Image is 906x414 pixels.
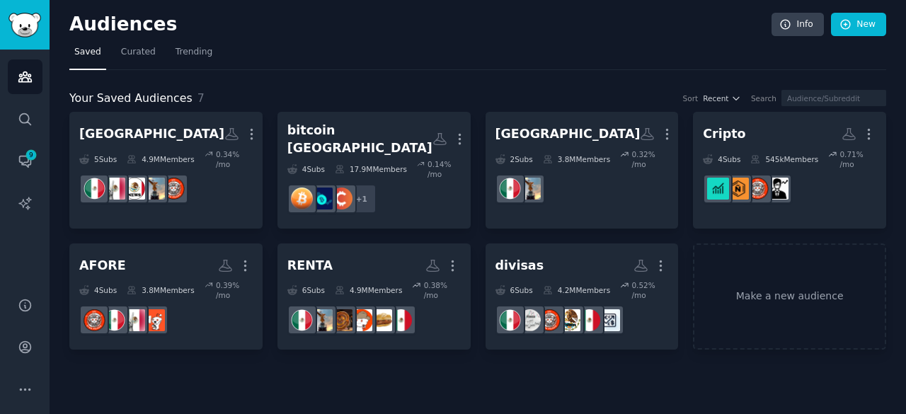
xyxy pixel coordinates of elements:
[598,309,620,331] img: Forex
[703,93,728,103] span: Recent
[291,188,313,209] img: Bitcoin
[839,149,876,169] div: 0.71 % /mo
[543,149,610,169] div: 3.8M Members
[578,309,600,331] img: ayudamexico
[69,112,263,229] a: [GEOGRAPHIC_DATA]5Subs4.9MMembers0.34% /moMexicoFinancieroMexicoCityMexico_NewsAskMexicomexico
[707,178,729,200] img: criptomoedas
[103,309,125,331] img: mexico
[287,257,333,275] div: RENTA
[767,178,789,200] img: MexicoBursatil
[631,149,668,169] div: 0.32 % /mo
[347,184,377,214] div: + 1
[519,178,541,200] img: MexicoCity
[79,149,117,169] div: 5 Sub s
[831,13,886,37] a: New
[747,178,769,200] img: MexicoFinanciero
[486,243,679,350] a: divisas6Subs4.2MMembers0.52% /moForexayudamexicomexico_politicsMexicoFinancieroForex_Latino_Clubm...
[335,280,402,300] div: 4.9M Members
[69,90,193,108] span: Your Saved Audiences
[519,309,541,331] img: Forex_Latino_Club
[631,280,668,300] div: 0.52 % /mo
[495,125,641,143] div: [GEOGRAPHIC_DATA]
[171,41,217,70] a: Trending
[703,93,741,103] button: Recent
[703,125,745,143] div: Cripto
[79,125,224,143] div: [GEOGRAPHIC_DATA]
[127,280,194,300] div: 3.8M Members
[335,159,407,179] div: 17.9M Members
[277,112,471,229] a: bitcoin [GEOGRAPHIC_DATA]4Subs17.9MMembers0.14% /mo+1CryptoCurrencybitcoinmexicoBitcoin
[750,149,818,169] div: 545k Members
[499,309,521,331] img: mexico
[287,122,432,156] div: bitcoin [GEOGRAPHIC_DATA]
[703,149,740,169] div: 4 Sub s
[103,178,125,200] img: AskMexico
[350,309,372,331] img: Monterrey
[287,280,325,300] div: 6 Sub s
[693,243,886,350] a: Make a new audience
[74,46,101,59] span: Saved
[287,159,325,179] div: 4 Sub s
[143,178,165,200] img: MexicoCity
[84,178,105,200] img: mexico
[123,178,145,200] img: Mexico_News
[428,159,461,179] div: 0.14 % /mo
[781,90,886,106] input: Audience/Subreddit
[499,178,521,200] img: mexico
[123,309,145,331] img: AskMexico
[543,280,610,300] div: 4.2M Members
[558,309,580,331] img: mexico_politics
[127,149,194,169] div: 4.9M Members
[311,309,333,331] img: MexicoCity
[772,13,824,37] a: Info
[495,257,544,275] div: divisas
[216,149,253,169] div: 0.34 % /mo
[79,280,117,300] div: 4 Sub s
[390,309,412,331] img: ayudamexico
[311,188,333,209] img: bitcoinmexico
[116,41,161,70] a: Curated
[25,150,38,160] span: 9
[8,13,41,38] img: GummySearch logo
[176,46,212,59] span: Trending
[495,280,533,300] div: 6 Sub s
[163,178,185,200] img: MexicoFinanciero
[216,280,253,300] div: 0.39 % /mo
[79,257,126,275] div: AFORE
[69,13,772,36] h2: Audiences
[291,309,313,331] img: mexico
[277,243,471,350] a: RENTA6Subs4.9MMembers0.38% /moayudamexicoMercadoredditMonterreyGuadalajaraMexicoCitymexico
[683,93,699,103] div: Sort
[143,309,165,331] img: ExplicameComoMorrito
[197,91,205,105] span: 7
[69,41,106,70] a: Saved
[486,112,679,229] a: [GEOGRAPHIC_DATA]2Subs3.8MMembers0.32% /moMexicoCitymexico
[121,46,156,59] span: Curated
[539,309,561,331] img: MexicoFinanciero
[331,309,352,331] img: Guadalajara
[370,309,392,331] img: Mercadoreddit
[495,149,533,169] div: 2 Sub s
[69,243,263,350] a: AFORE4Subs3.8MMembers0.39% /moExplicameComoMorritoAskMexicomexicoMexicoFinanciero
[84,309,105,331] img: MexicoFinanciero
[751,93,776,103] div: Search
[424,280,461,300] div: 0.38 % /mo
[8,144,42,178] a: 9
[693,112,886,229] a: Cripto4Subs545kMembers0.71% /moMexicoBursatilMexicoFinancieroCriptoMonedascriptomoedas
[331,188,352,209] img: CryptoCurrency
[727,178,749,200] img: CriptoMonedas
